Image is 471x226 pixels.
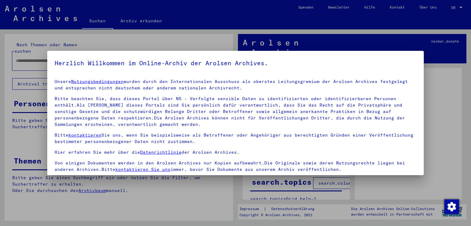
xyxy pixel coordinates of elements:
p: Hier erfahren Sie mehr über die der Arolsen Archives. [55,149,417,156]
a: kontaktieren Sie uns [115,167,170,172]
p: Bitte Sie uns, wenn Sie beispielsweise als Betroffener oder Angehöriger aus berechtigten Gründen ... [55,132,417,145]
img: Zustimmung ändern [444,199,459,214]
a: Datenrichtlinie [140,149,182,155]
p: Bitte beachten Sie, dass dieses Portal über NS - Verfolgte sensible Daten zu identifizierten oder... [55,96,417,128]
p: Von einigen Dokumenten werden in den Arolsen Archives nur Kopien aufbewahrt.Die Originale sowie d... [55,160,417,173]
p: Unsere wurden durch den Internationalen Ausschuss als oberstes Leitungsgremium der Arolsen Archiv... [55,78,417,91]
a: kontaktieren [68,132,101,138]
a: Nutzungsbedingungen [71,79,124,84]
h5: Herzlich Willkommen im Online-Archiv der Arolsen Archives. [55,58,417,68]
